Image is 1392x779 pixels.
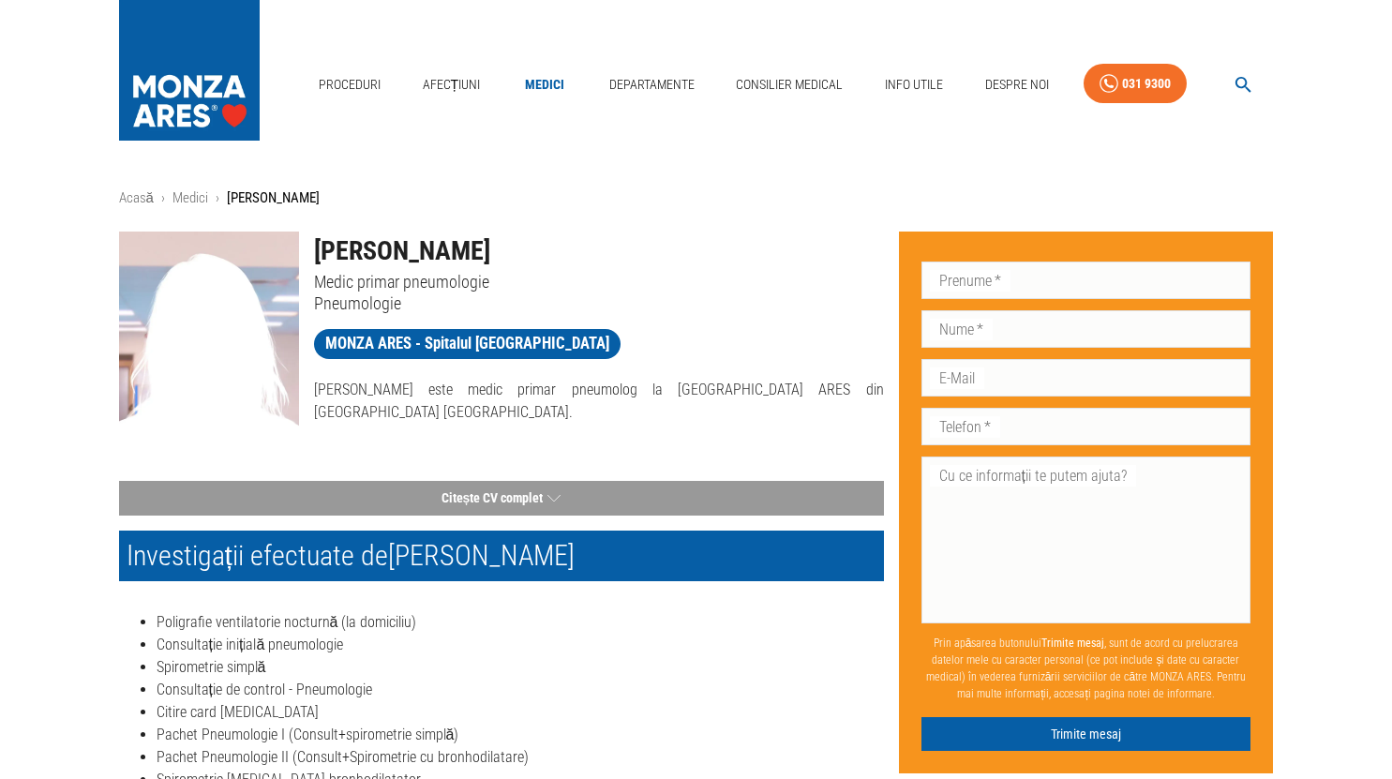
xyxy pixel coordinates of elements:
[1041,637,1104,650] b: Trimite mesaj
[314,271,884,292] p: Medic primar pneumologie
[602,66,702,104] a: Departamente
[119,187,1274,209] nav: breadcrumb
[157,611,884,634] li: Poligrafie ventilatorie nocturnă (la domiciliu)
[157,656,884,679] li: Spirometrie simplă
[311,66,388,104] a: Proceduri
[415,66,488,104] a: Afecțiuni
[119,189,154,206] a: Acasă
[921,627,1251,710] p: Prin apăsarea butonului , sunt de acord cu prelucrarea datelor mele cu caracter personal (ce pot ...
[172,189,208,206] a: Medici
[728,66,850,104] a: Consilier Medical
[1122,72,1171,96] div: 031 9300
[921,717,1251,752] button: Trimite mesaj
[157,634,884,656] li: Consultație inițială pneumologie
[157,679,884,701] li: Consultație de control - Pneumologie
[157,724,884,746] li: Pachet Pneumologie I (Consult+spirometrie simplă)
[227,187,320,209] p: [PERSON_NAME]
[314,379,884,424] p: [PERSON_NAME] este medic primar pneumolog la [GEOGRAPHIC_DATA] ARES din [GEOGRAPHIC_DATA] [GEOGRA...
[978,66,1056,104] a: Despre Noi
[1084,64,1187,104] a: 031 9300
[119,531,884,581] h2: Investigații efectuate de [PERSON_NAME]
[877,66,950,104] a: Info Utile
[119,232,299,466] img: Dr. Gina Ana Ciolan
[314,329,621,359] a: MONZA ARES - Spitalul [GEOGRAPHIC_DATA]
[119,481,884,516] button: Citește CV complet
[161,187,165,209] li: ›
[314,332,621,355] span: MONZA ARES - Spitalul [GEOGRAPHIC_DATA]
[157,746,884,769] li: Pachet Pneumologie II (Consult+Spirometrie cu bronhodilatare)
[314,232,884,271] h1: [PERSON_NAME]
[314,292,884,314] p: Pneumologie
[216,187,219,209] li: ›
[157,701,884,724] li: Citire card [MEDICAL_DATA]
[515,66,575,104] a: Medici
